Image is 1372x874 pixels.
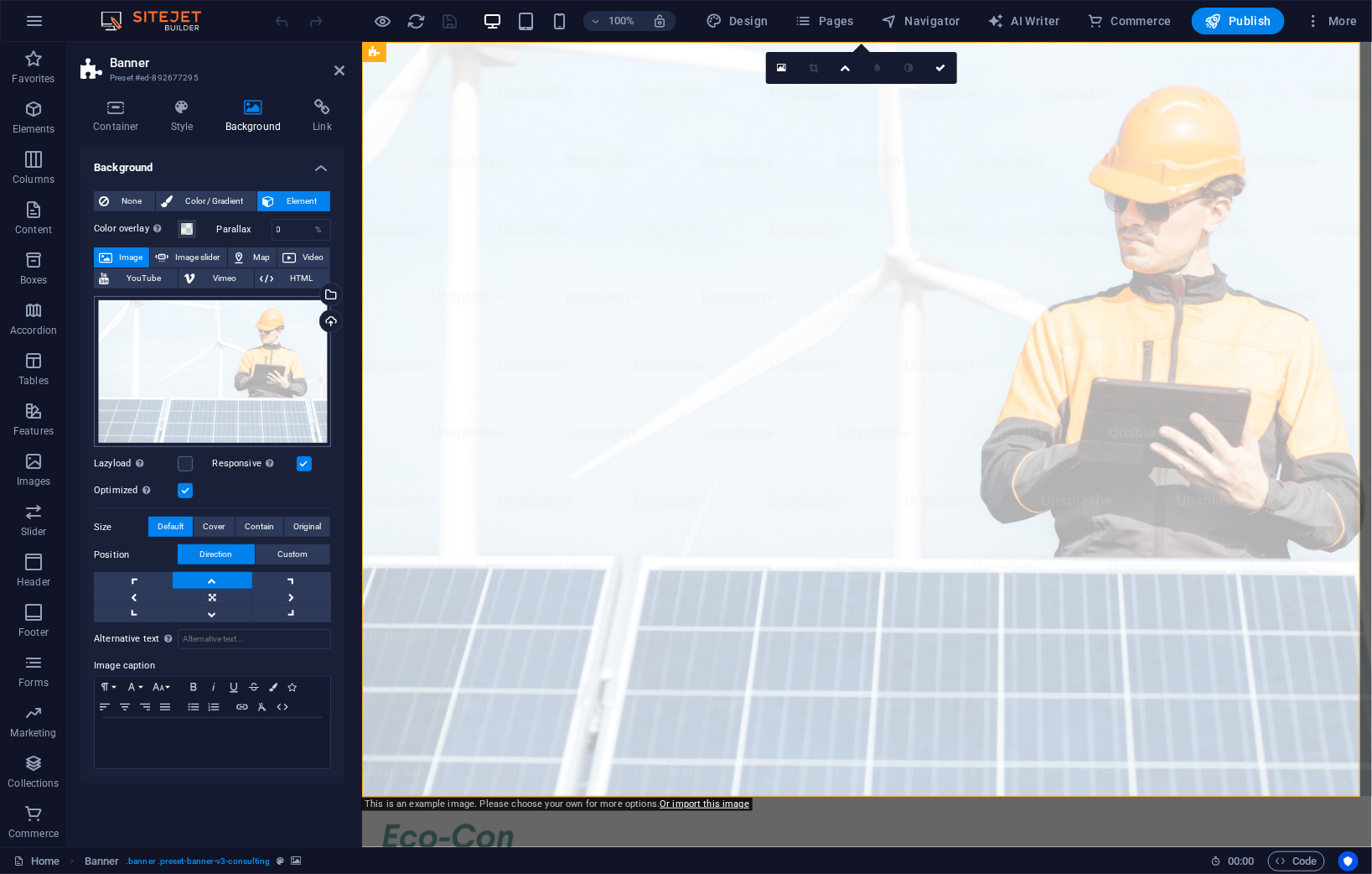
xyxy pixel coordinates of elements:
[925,52,957,84] a: Confirm ( Ctrl ⏎ )
[257,191,330,211] button: Element
[200,268,248,289] span: Vimeo
[406,11,427,31] button: reload
[8,827,59,840] p: Commerce
[94,247,149,268] button: Image
[135,697,155,717] button: Align Right
[114,191,150,211] span: None
[407,12,427,31] i: Reload page
[94,481,178,501] label: Optimized
[10,324,57,337] p: Accordion
[252,697,272,717] button: Clear Formatting
[301,247,325,268] span: Video
[156,191,256,211] button: Color / Gradient
[110,70,311,86] h3: Preset #ed-892677295
[987,13,1060,29] span: AI Writer
[194,517,234,537] button: Cover
[117,247,144,268] span: Image
[148,517,193,537] button: Default
[874,8,967,34] button: Navigator
[981,8,1067,34] button: AI Writer
[158,517,184,537] span: Default
[18,626,49,639] p: Footer
[256,544,330,564] button: Custom
[85,851,120,871] span: Click to select. Double-click to edit
[373,11,393,31] button: Click here to leave preview mode and continue editing
[122,677,148,697] button: Font Family
[13,122,55,136] p: Elements
[178,544,255,564] button: Direction
[830,52,862,84] a: Change orientation
[10,726,56,740] p: Marketing
[583,11,643,31] button: 100%
[292,856,302,866] i: This element contains a background
[12,72,54,86] p: Favorites
[204,677,224,697] button: Italic (Ctrl+I)
[155,697,175,717] button: Align Justify
[13,851,60,871] a: Click to cancel selection. Double-click to open Pages
[1210,851,1255,871] h6: Session time
[284,517,330,537] button: Original
[115,697,135,717] button: Align Center
[13,424,54,438] p: Features
[18,676,49,689] p: Forms
[1205,13,1271,29] span: Publish
[862,52,893,84] a: Blur
[245,517,274,537] span: Contain
[95,697,115,717] button: Align Left
[204,697,224,717] button: Ordered List
[706,13,769,29] span: Design
[20,273,48,287] p: Boxes
[213,454,297,474] label: Responsive
[1080,8,1178,34] button: Commerce
[94,268,178,289] button: YouTube
[798,52,830,84] a: Crop mode
[272,697,293,717] button: HTML
[114,268,173,289] span: YouTube
[766,52,798,84] a: Select files from the file manager, stock photos, or upload file(s)
[213,99,301,134] h4: Background
[217,225,272,234] label: Parallax
[94,629,178,649] label: Alternative text
[94,219,178,239] label: Color overlay
[94,454,178,474] label: Lazyload
[881,13,960,29] span: Navigator
[1276,851,1318,871] span: Code
[789,8,861,34] button: Pages
[148,677,175,697] button: Font Size
[126,851,270,871] span: . banner .preset-banner-v3-consulting
[15,223,52,237] p: Content
[173,247,221,268] span: Image slider
[17,575,50,589] p: Header
[178,629,331,649] input: Alternative text...
[277,247,330,268] button: Video
[178,191,251,211] span: Color / Gradient
[228,247,277,268] button: Map
[21,525,47,538] p: Slider
[1228,851,1254,871] span: 00 00
[179,268,253,289] button: Vimeo
[699,8,775,34] div: Design (Ctrl+Alt+Y)
[184,697,204,717] button: Unordered List
[244,677,264,697] button: Strikethrough
[96,11,222,31] img: Editor Logo
[608,11,635,31] h6: 100%
[1338,851,1359,871] button: Usercentrics
[699,8,775,34] button: Design
[278,544,308,564] span: Custom
[94,656,331,676] label: Image caption
[279,191,325,211] span: Element
[184,677,204,697] button: Bold (Ctrl+B)
[278,268,325,289] span: HTML
[18,374,49,388] p: Tables
[94,296,331,448] div: hero-image.jpg
[251,247,272,268] span: Map
[236,517,283,537] button: Contain
[80,99,158,134] h4: Container
[1305,13,1358,29] span: More
[80,148,344,178] h4: Background
[660,799,749,809] a: Or import this image
[203,517,225,537] span: Cover
[8,777,59,790] p: Collections
[200,544,233,564] span: Direction
[1192,8,1285,34] button: Publish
